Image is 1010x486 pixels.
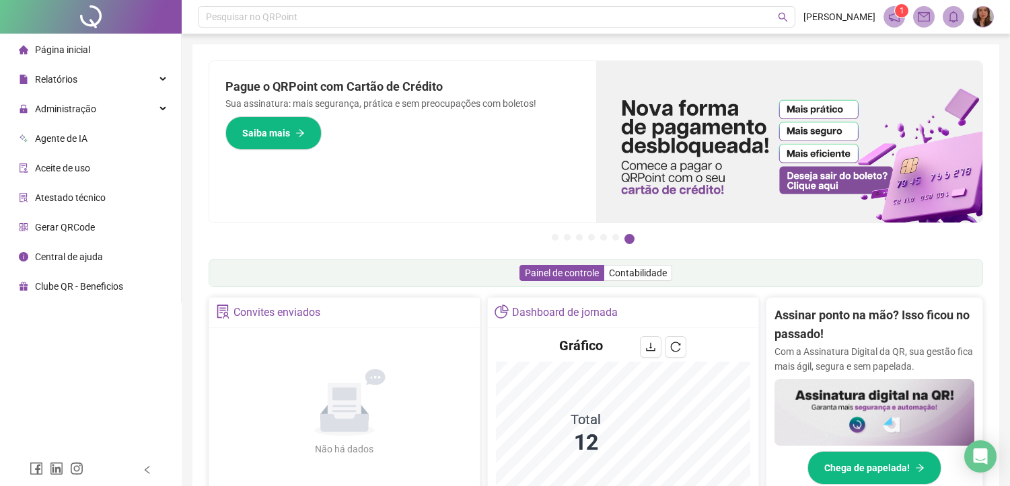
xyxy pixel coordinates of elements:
[225,116,322,150] button: Saiba mais
[19,252,28,261] span: info-circle
[564,234,571,241] button: 2
[35,44,90,55] span: Página inicial
[143,465,152,475] span: left
[19,163,28,173] span: audit
[609,268,667,278] span: Contabilidade
[895,4,908,17] sup: 1
[35,163,90,173] span: Aceite de uso
[35,281,123,292] span: Clube QR - Beneficios
[35,74,77,85] span: Relatórios
[624,234,635,244] button: 7
[295,128,305,138] span: arrow-right
[35,222,95,233] span: Gerar QRCode
[900,6,904,15] span: 1
[19,45,28,54] span: home
[233,301,320,324] div: Convites enviados
[70,462,83,475] span: instagram
[915,463,925,473] span: arrow-right
[824,460,910,475] span: Chega de papelada!
[964,440,997,473] div: Open Intercom Messenger
[495,305,509,319] span: pie-chart
[559,336,603,355] h4: Gráfico
[888,11,900,23] span: notification
[807,451,941,485] button: Chega de papelada!
[525,268,599,278] span: Painel de controle
[19,75,28,84] span: file
[19,282,28,291] span: gift
[774,306,974,344] h2: Assinar ponto na mão? Isso ficou no passado!
[19,104,28,114] span: lock
[283,442,406,456] div: Não há dados
[512,301,618,324] div: Dashboard de jornada
[50,462,63,475] span: linkedin
[19,222,28,232] span: qrcode
[645,341,656,352] span: download
[774,379,974,446] img: banner%2F02c71560-61a6-44d4-94b9-c8ab97240462.png
[30,462,43,475] span: facebook
[600,234,607,241] button: 5
[242,126,290,140] span: Saiba mais
[225,96,580,111] p: Sua assinatura: mais segurança, prática e sem preocupações com boletos!
[552,234,558,241] button: 1
[216,305,230,319] span: solution
[612,234,619,241] button: 6
[225,77,580,96] h2: Pague o QRPoint com Cartão de Crédito
[918,11,930,23] span: mail
[35,251,103,262] span: Central de ajuda
[778,12,788,22] span: search
[35,192,106,203] span: Atestado técnico
[973,7,993,27] img: 78555
[576,234,583,241] button: 3
[35,104,96,114] span: Administração
[19,193,28,202] span: solution
[588,234,595,241] button: 4
[670,341,681,352] span: reload
[803,9,875,24] span: [PERSON_NAME]
[35,133,87,144] span: Agente de IA
[774,344,974,374] p: Com a Assinatura Digital da QR, sua gestão fica mais ágil, segura e sem papelada.
[947,11,960,23] span: bell
[596,61,983,222] img: banner%2F096dab35-e1a4-4d07-87c2-cf089f3812bf.png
